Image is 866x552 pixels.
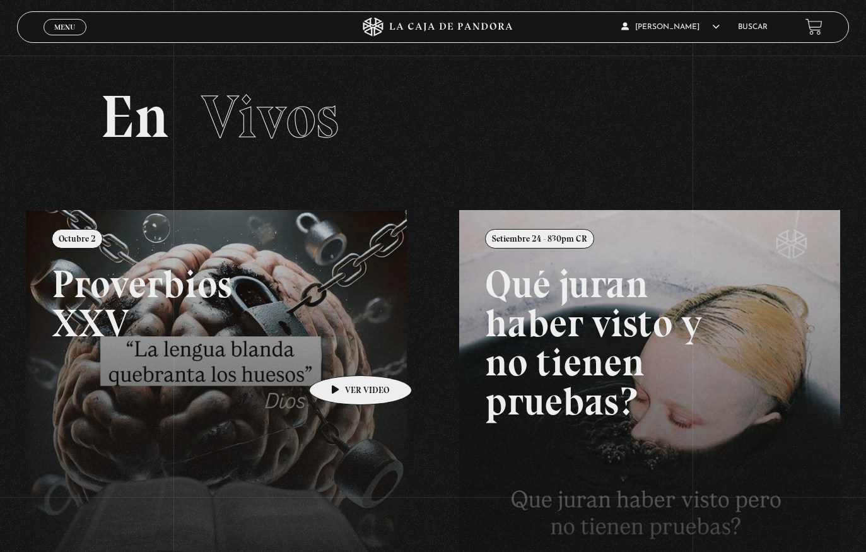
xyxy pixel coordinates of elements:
[738,23,768,31] a: Buscar
[54,23,75,31] span: Menu
[201,81,339,153] span: Vivos
[621,23,720,31] span: [PERSON_NAME]
[805,18,822,35] a: View your shopping cart
[100,87,766,147] h2: En
[50,33,79,42] span: Cerrar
